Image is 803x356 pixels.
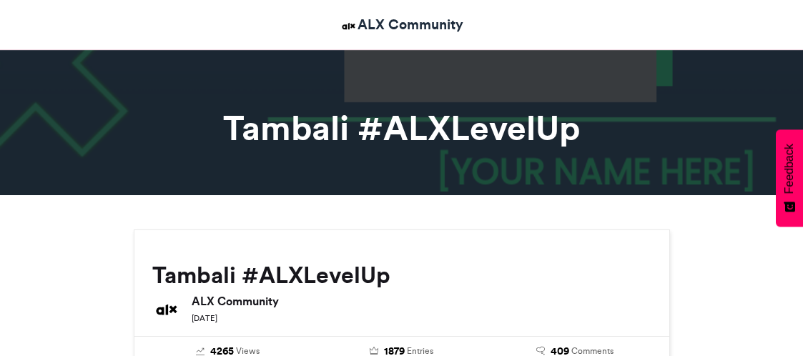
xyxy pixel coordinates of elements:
span: Feedback [783,144,796,194]
h1: Tambali #ALXLevelUp [69,111,734,145]
h2: Tambali #ALXLevelUp [152,262,651,288]
img: ALX Community [152,295,181,324]
small: [DATE] [192,313,217,323]
h6: ALX Community [192,295,651,307]
img: ALX Community [340,17,358,35]
a: ALX Community [340,14,463,35]
button: Feedback - Show survey [776,129,803,227]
